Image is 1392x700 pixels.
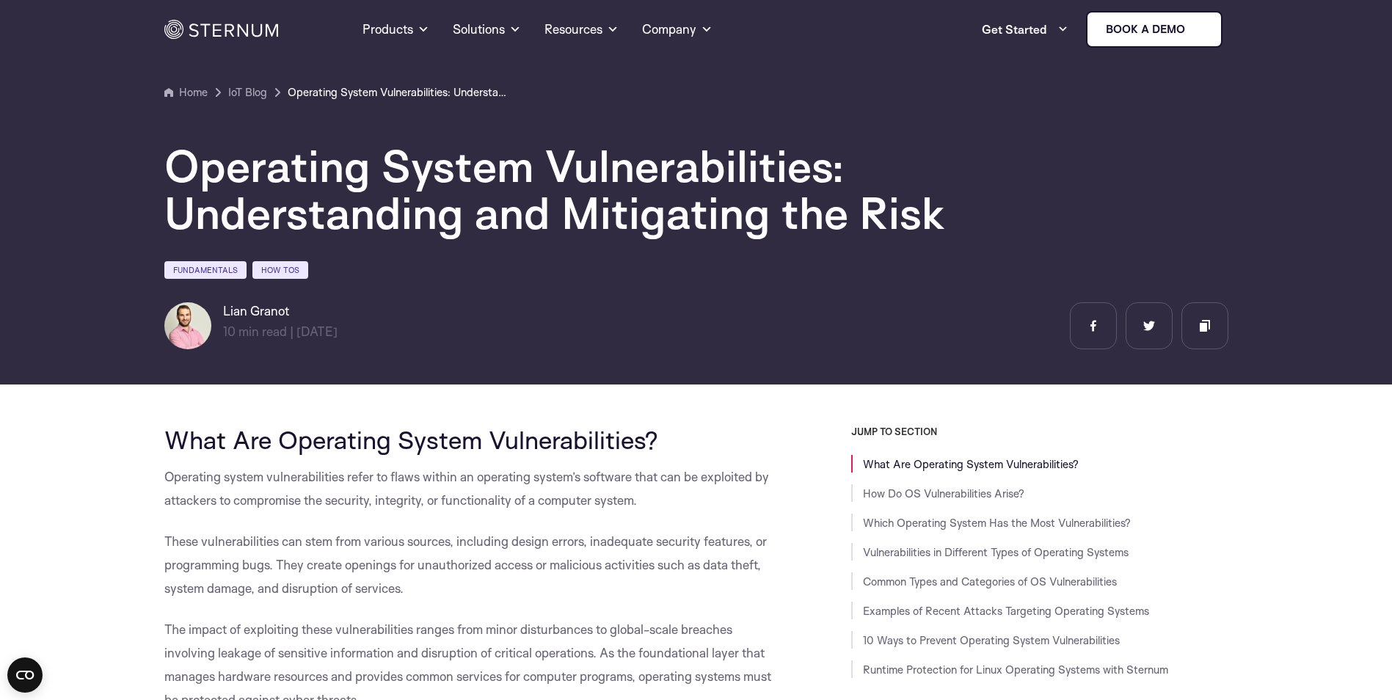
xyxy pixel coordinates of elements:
button: Open CMP widget [7,657,43,693]
a: How Do OS Vulnerabilities Arise? [863,486,1024,500]
a: How Tos [252,261,308,279]
img: Lian Granot [164,302,211,349]
a: Operating System Vulnerabilities: Understanding and Mitigating the Risk [288,84,508,101]
span: 10 [223,324,236,339]
span: What Are Operating System Vulnerabilities? [164,424,658,455]
a: What Are Operating System Vulnerabilities? [863,457,1079,471]
span: These vulnerabilities can stem from various sources, including design errors, inadequate security... [164,533,767,596]
a: Products [362,3,429,56]
h1: Operating System Vulnerabilities: Understanding and Mitigating the Risk [164,142,1045,236]
a: Common Types and Categories of OS Vulnerabilities [863,575,1117,588]
a: Fundamentals [164,261,247,279]
h3: JUMP TO SECTION [851,426,1228,437]
a: IoT Blog [228,84,267,101]
a: Home [164,84,208,101]
a: Book a demo [1086,11,1222,48]
h6: Lian Granot [223,302,338,320]
a: Vulnerabilities in Different Types of Operating Systems [863,545,1129,559]
a: Get Started [982,15,1068,44]
a: Resources [544,3,619,56]
a: Company [642,3,713,56]
a: Examples of Recent Attacks Targeting Operating Systems [863,604,1149,618]
span: Operating system vulnerabilities refer to flaws within an operating system’s software that can be... [164,469,769,508]
a: Which Operating System Has the Most Vulnerabilities? [863,516,1131,530]
span: [DATE] [296,324,338,339]
img: sternum iot [1191,23,1203,35]
a: Solutions [453,3,521,56]
a: 10 Ways to Prevent Operating System Vulnerabilities [863,633,1120,647]
a: Runtime Protection for Linux Operating Systems with Sternum [863,663,1168,677]
span: min read | [223,324,294,339]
